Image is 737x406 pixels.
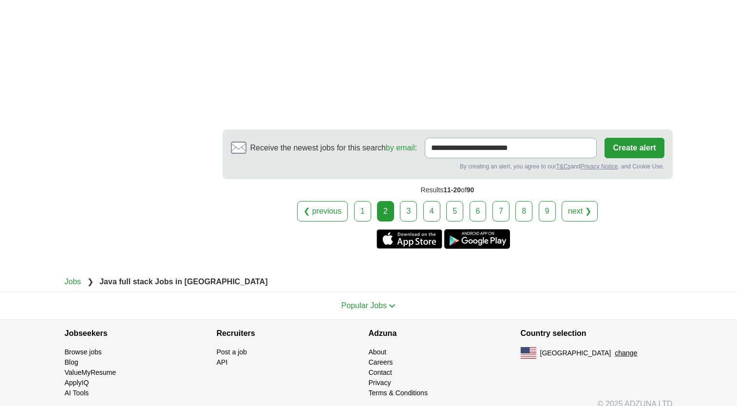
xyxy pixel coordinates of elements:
div: Results of [223,179,673,201]
a: ❮ previous [297,201,348,221]
a: 3 [400,201,417,221]
a: ValueMyResume [65,369,116,376]
a: Privacy [369,379,391,387]
span: 11-20 [443,186,461,194]
img: toggle icon [389,304,396,308]
span: 90 [467,186,474,194]
button: change [615,348,637,358]
a: Blog [65,358,78,366]
a: Browse jobs [65,348,102,356]
a: 1 [354,201,371,221]
a: 8 [515,201,532,221]
a: Post a job [217,348,247,356]
a: 6 [470,201,487,221]
a: API [217,358,228,366]
div: By creating an alert, you agree to our and , and Cookie Use. [231,162,664,171]
span: [GEOGRAPHIC_DATA] [540,348,611,358]
a: About [369,348,387,356]
span: Receive the newest jobs for this search : [250,142,417,154]
strong: Java full stack Jobs in [GEOGRAPHIC_DATA] [99,277,267,286]
a: T&Cs [556,163,570,170]
span: Popular Jobs [341,301,387,310]
a: ApplyIQ [65,379,89,387]
a: by email [386,144,415,152]
a: 7 [492,201,510,221]
a: Privacy Notice [580,163,618,170]
a: AI Tools [65,389,89,397]
img: US flag [521,347,536,359]
a: 4 [423,201,440,221]
h4: Country selection [521,320,673,347]
span: ❯ [87,277,94,286]
a: 5 [446,201,463,221]
a: Jobs [65,277,81,286]
a: Get the Android app [444,229,510,249]
a: Careers [369,358,393,366]
a: Contact [369,369,392,376]
a: Get the iPhone app [377,229,442,249]
div: 2 [377,201,394,221]
a: 9 [539,201,556,221]
a: next ❯ [562,201,598,221]
button: Create alert [605,138,664,158]
a: Terms & Conditions [369,389,428,397]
